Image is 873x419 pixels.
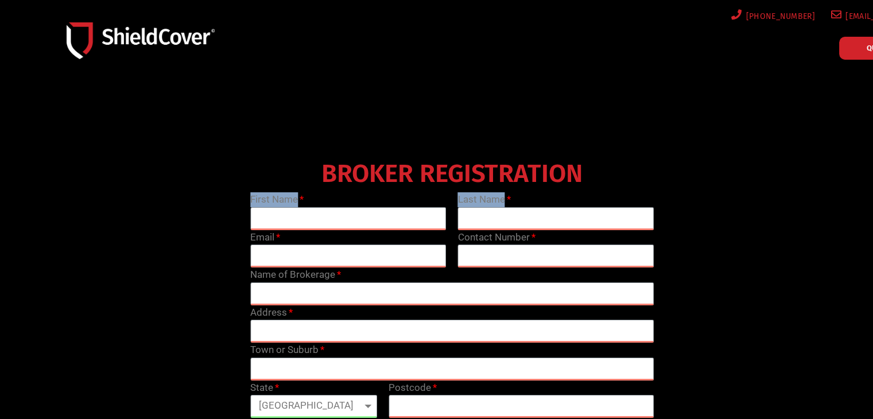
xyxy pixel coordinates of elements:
label: Town or Suburb [250,343,324,358]
label: Address [250,305,293,320]
label: First Name [250,192,304,207]
img: Shield-Cover-Underwriting-Australia-logo-full [67,22,215,59]
span: [PHONE_NUMBER] [742,9,815,24]
a: [PHONE_NUMBER] [729,9,815,24]
h4: BROKER REGISTRATION [245,167,660,181]
label: State [250,381,279,395]
label: Last Name [458,192,511,207]
label: Name of Brokerage [250,267,341,282]
label: Contact Number [458,230,536,245]
label: Email [250,230,280,245]
label: Postcode [389,381,437,395]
